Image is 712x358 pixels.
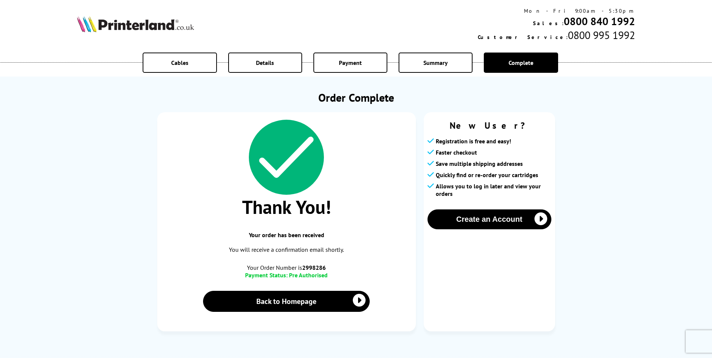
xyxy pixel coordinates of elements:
span: Customer Service: [478,34,568,41]
span: Details [256,59,274,66]
span: 0800 995 1992 [568,28,635,42]
img: Printerland Logo [77,16,194,32]
span: Pre Authorised [289,271,328,279]
a: 0800 840 1992 [564,14,635,28]
h1: Order Complete [157,90,555,105]
span: Summary [423,59,448,66]
span: New User? [428,120,551,131]
p: You will receive a confirmation email shortly. [165,245,408,255]
span: Sales: [533,20,564,27]
span: Thank You! [165,195,408,219]
span: Quickly find or re-order your cartridges [436,171,538,179]
span: Payment [339,59,362,66]
button: Create an Account [428,209,551,229]
span: Your Order Number is [165,264,408,271]
span: Allows you to log in later and view your orders [436,182,551,197]
span: Payment Status: [245,271,288,279]
span: Your order has been received [165,231,408,239]
a: Back to Homepage [203,291,370,312]
span: Cables [171,59,188,66]
span: Registration is free and easy! [436,137,511,145]
span: Complete [509,59,533,66]
div: Mon - Fri 9:00am - 5:30pm [478,8,635,14]
b: 2998286 [302,264,326,271]
span: Save multiple shipping addresses [436,160,523,167]
span: Faster checkout [436,149,477,156]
